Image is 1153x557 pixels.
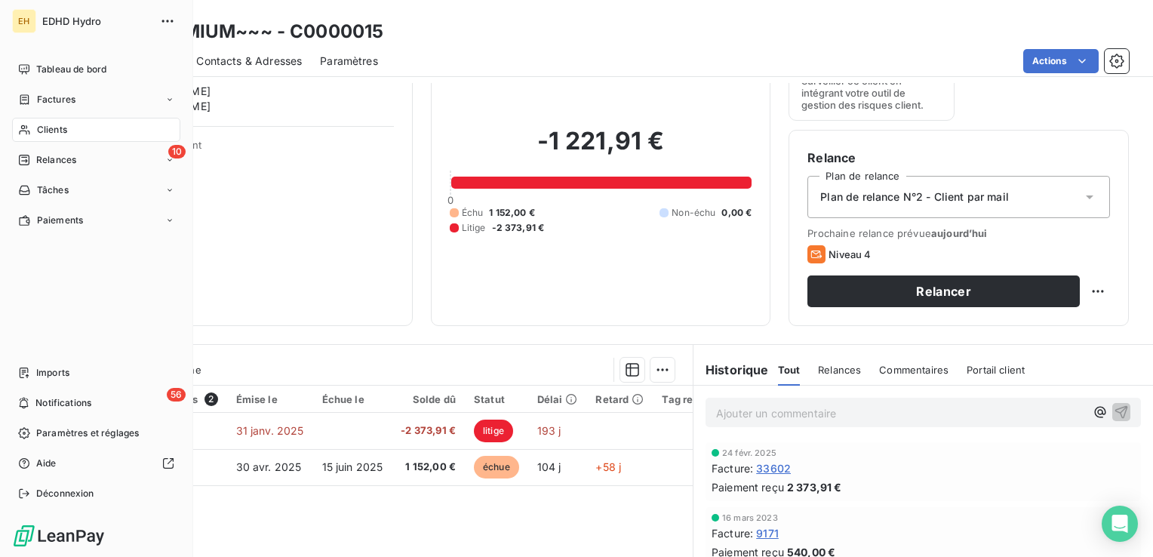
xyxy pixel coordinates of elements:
span: -2 373,91 € [401,423,456,439]
div: EH [12,9,36,33]
div: Statut [474,393,519,405]
span: litige [474,420,513,442]
div: Retard [595,393,644,405]
h6: Relance [807,149,1110,167]
span: 24 févr. 2025 [722,448,776,457]
span: Notifications [35,396,91,410]
span: échue [474,456,519,479]
a: Aide [12,451,180,475]
span: Surveiller ce client en intégrant votre outil de gestion des risques client. [801,75,941,111]
div: Open Intercom Messenger [1102,506,1138,542]
span: Paiements [37,214,83,227]
div: Échue le [322,393,383,405]
span: Tout [778,364,801,376]
span: Commentaires [879,364,949,376]
span: 0,00 € [721,206,752,220]
span: aujourd’hui [931,227,988,239]
span: Tableau de bord [36,63,106,76]
img: Logo LeanPay [12,524,106,548]
span: Niveau 4 [829,248,871,260]
span: Portail client [967,364,1025,376]
span: Contacts & Adresses [196,54,302,69]
div: Délai [537,393,578,405]
a: Imports [12,361,180,385]
span: -2 373,91 € [492,221,545,235]
div: Solde dû [401,393,456,405]
span: 56 [167,388,186,402]
span: Prochaine relance prévue [807,227,1110,239]
span: Paramètres [320,54,378,69]
button: Relancer [807,275,1080,307]
span: 0 [447,194,454,206]
span: Facture : [712,460,753,476]
span: 15 juin 2025 [322,460,383,473]
h6: Historique [693,361,769,379]
span: Facture : [712,525,753,541]
span: Imports [36,366,69,380]
a: Tableau de bord [12,57,180,82]
span: 1 152,00 € [401,460,456,475]
span: 16 mars 2023 [722,513,778,522]
span: Déconnexion [36,487,94,500]
span: Relances [818,364,861,376]
span: +58 j [595,460,621,473]
span: 2 [204,392,218,406]
span: EDHD Hydro [42,15,151,27]
span: Tâches [37,183,69,197]
a: 10Relances [12,148,180,172]
span: Relances [36,153,76,167]
a: Paramètres et réglages [12,421,180,445]
span: Paramètres et réglages [36,426,139,440]
span: 1 152,00 € [489,206,535,220]
span: 30 avr. 2025 [236,460,302,473]
span: 104 j [537,460,561,473]
span: 33602 [756,460,791,476]
span: Plan de relance N°2 - Client par mail [820,189,1009,205]
h3: ACTEMIUM~~~ - C0000015 [133,18,383,45]
span: Aide [36,457,57,470]
span: Factures [37,93,75,106]
h2: -1 221,91 € [450,126,752,171]
span: 10 [168,145,186,158]
button: Actions [1023,49,1099,73]
span: Échu [462,206,484,220]
span: 31 janv. 2025 [236,424,304,437]
span: Litige [462,221,486,235]
span: Paiement reçu [712,479,784,495]
span: Propriétés Client [121,139,394,160]
span: 9171 [756,525,779,541]
div: Émise le [236,393,304,405]
a: Clients [12,118,180,142]
a: Factures [12,88,180,112]
a: Paiements [12,208,180,232]
span: Non-échu [672,206,715,220]
span: Clients [37,123,67,137]
span: 2 373,91 € [787,479,842,495]
a: Tâches [12,178,180,202]
span: 193 j [537,424,561,437]
div: Tag relance [662,393,736,405]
